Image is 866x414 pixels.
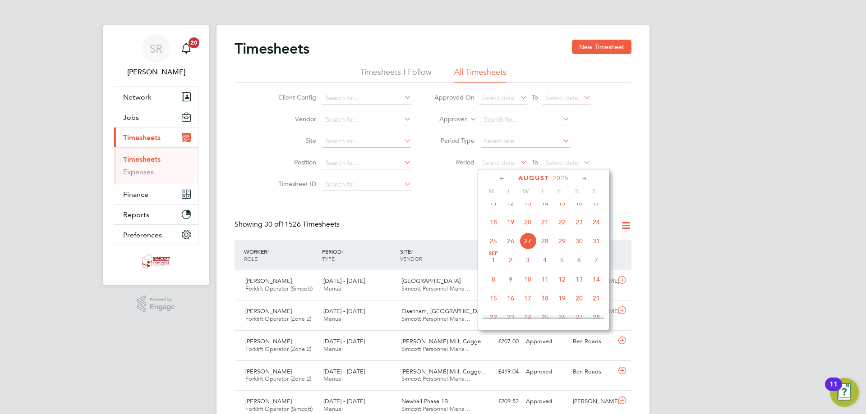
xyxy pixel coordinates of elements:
[553,232,571,250] span: 29
[571,214,588,231] span: 23
[323,285,343,292] span: Manual
[401,368,487,375] span: [PERSON_NAME] Mill, Cogge…
[401,277,461,285] span: [GEOGRAPHIC_DATA]
[481,135,570,148] input: Select one
[569,334,616,349] div: Ben Roads
[485,290,502,307] span: 15
[502,195,519,212] span: 12
[323,405,343,413] span: Manual
[276,180,316,188] label: Timesheet ID
[398,243,476,267] div: SITE
[553,290,571,307] span: 19
[245,368,292,375] span: [PERSON_NAME]
[571,309,588,326] span: 27
[264,220,340,229] span: 11526 Timesheets
[150,296,175,303] span: Powered by
[522,334,569,349] div: Approved
[401,285,470,292] span: Simcott Personnel Mana…
[244,255,258,262] span: ROLE
[485,251,502,268] span: 1
[276,136,316,145] label: Site
[114,254,198,268] a: Go to home page
[150,303,175,311] span: Engage
[245,315,311,323] span: Forklift Operator (Zone 2)
[529,156,541,168] span: To
[553,174,569,182] span: 2025
[553,271,571,288] span: 12
[569,394,616,409] div: [PERSON_NAME]
[536,232,553,250] span: 28
[323,368,365,375] span: [DATE] - [DATE]
[114,67,198,77] span: Scott Ridgers
[519,251,536,268] span: 3
[123,168,154,176] a: Expenses
[502,271,519,288] span: 9
[245,405,313,413] span: Forklift Operator (Simcott)
[245,337,292,345] span: [PERSON_NAME]
[588,214,605,231] span: 24
[150,43,162,55] span: SR
[522,364,569,379] div: Approved
[322,255,335,262] span: TYPE
[123,231,162,239] span: Preferences
[517,187,534,195] span: W
[475,304,522,319] div: £209.52
[114,205,198,224] button: Reports
[322,135,411,148] input: Search for...
[536,251,553,268] span: 4
[549,221,612,230] label: Approved
[400,255,422,262] span: VENDOR
[522,394,569,409] div: Approved
[401,307,489,315] span: Elsenham, [GEOGRAPHIC_DATA]
[475,334,522,349] div: £207.00
[114,127,198,147] button: Timesheets
[323,397,365,405] span: [DATE] - [DATE]
[502,309,519,326] span: 23
[475,364,522,379] div: £419.04
[571,195,588,212] span: 16
[588,232,605,250] span: 31
[536,195,553,212] span: 14
[502,251,519,268] span: 2
[536,214,553,231] span: 21
[245,285,313,292] span: Forklift Operator (Simcott)
[245,397,292,405] span: [PERSON_NAME]
[588,309,605,326] span: 28
[114,147,198,184] div: Timesheets
[323,375,343,382] span: Manual
[588,195,605,212] span: 17
[519,290,536,307] span: 17
[323,307,365,315] span: [DATE] - [DATE]
[500,187,517,195] span: T
[401,345,470,353] span: Simcott Personnel Mana…
[485,214,502,231] span: 18
[114,184,198,204] button: Finance
[123,113,139,122] span: Jobs
[242,243,320,267] div: WORKER
[485,195,502,212] span: 11
[114,107,198,127] button: Jobs
[454,67,507,83] li: All Timesheets
[553,309,571,326] span: 26
[485,232,502,250] span: 25
[235,220,341,229] div: Showing
[483,187,500,195] span: M
[189,37,199,48] span: 20
[502,214,519,231] span: 19
[320,243,398,267] div: PERIOD
[572,40,631,54] button: New Timesheet
[103,25,209,285] nav: Main navigation
[588,290,605,307] span: 21
[323,277,365,285] span: [DATE] - [DATE]
[323,337,365,345] span: [DATE] - [DATE]
[519,271,536,288] span: 10
[485,271,502,288] span: 8
[276,115,316,123] label: Vendor
[588,251,605,268] span: 7
[177,34,195,63] a: 20
[322,178,411,191] input: Search for...
[475,274,522,289] div: £207.00
[568,187,585,195] span: S
[401,315,470,323] span: Simcott Personnel Mana…
[485,251,502,256] span: Sep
